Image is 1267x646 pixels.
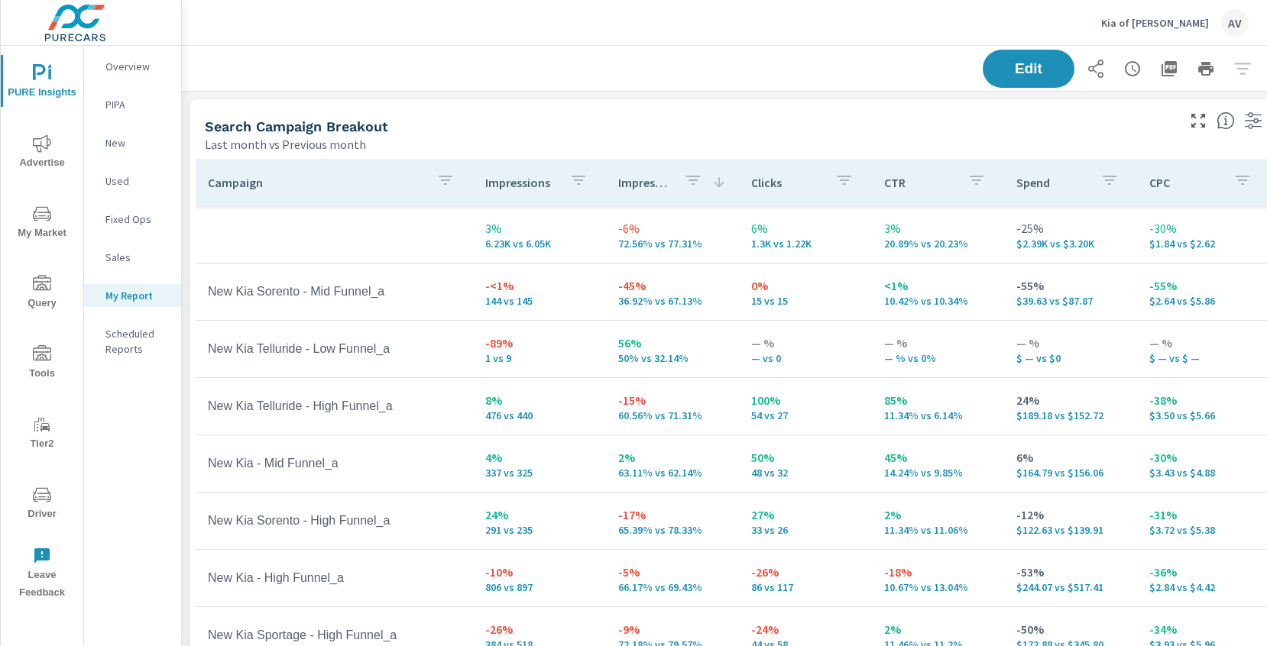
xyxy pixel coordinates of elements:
p: My Report [105,288,169,303]
p: -24% [751,620,860,638]
p: 144 vs 145 [485,295,594,307]
p: -5% [618,563,727,581]
p: — % vs 0% [884,352,993,364]
p: -53% [1016,563,1125,581]
p: — vs 0 [751,352,860,364]
p: 36.92% vs 67.13% [618,295,727,307]
p: -36% [1149,563,1258,581]
p: -18% [884,563,993,581]
p: 337 vs 325 [485,467,594,479]
p: 60.56% vs 71.31% [618,409,727,422]
p: $ — vs $ — [1149,352,1258,364]
p: 3% [884,219,993,237]
td: New Kia - High Funnel_a [196,559,473,597]
p: 6% [751,219,860,237]
p: 3% [485,219,594,237]
p: -89% [485,334,594,352]
p: <1% [884,276,993,295]
p: Last month vs Previous month [205,135,366,153]
span: PURE Insights [5,64,79,102]
p: 10.67% vs 13.04% [884,581,993,593]
span: Edit [998,62,1059,76]
button: "Export Report to PDF" [1154,53,1184,84]
td: New Kia Sorento - Mid Funnel_a [196,273,473,311]
button: Share Report [1081,53,1111,84]
p: 2% [884,620,993,638]
span: Leave Feedback [5,547,79,602]
p: 11.34% vs 11.06% [884,524,993,536]
p: Clicks [751,175,823,190]
td: New Kia - Mid Funnel_a [196,444,473,483]
div: Used [84,170,181,192]
p: $2.64 vs $5.86 [1149,295,1258,307]
p: -45% [618,276,727,295]
p: $1.84 vs $2.62 [1149,237,1258,250]
p: Fixed Ops [105,212,169,227]
p: 66.17% vs 69.43% [618,581,727,593]
p: -26% [751,563,860,581]
p: Scheduled Reports [105,326,169,357]
p: 8% [485,391,594,409]
button: Edit [983,50,1074,88]
p: 4% [485,448,594,467]
p: 11.34% vs 6.14% [884,409,993,422]
p: 476 vs 440 [485,409,594,422]
p: -<1% [485,276,594,295]
div: AV [1221,9,1249,37]
div: My Report [84,284,181,307]
div: Scheduled Reports [84,322,181,360]
p: 10.42% vs 10.34% [884,295,993,307]
p: — % [751,334,860,352]
p: $164.79 vs $156.06 [1016,467,1125,479]
p: 1 vs 9 [485,352,594,364]
p: -38% [1149,391,1258,409]
p: 56% [618,334,727,352]
p: $3.43 vs $4.88 [1149,467,1258,479]
span: Driver [5,486,79,523]
p: 1.3K vs 1.22K [751,237,860,250]
p: 2% [884,505,993,524]
p: Impressions [485,175,557,190]
p: 50% vs 32.14% [618,352,727,364]
p: 24% [485,505,594,524]
div: nav menu [1,46,83,608]
button: Make Fullscreen [1186,108,1210,133]
td: New Kia Sorento - High Funnel_a [196,502,473,540]
p: -12% [1016,505,1125,524]
p: 20.89% vs 20.23% [884,237,993,250]
p: -15% [618,391,727,409]
p: 72.56% vs 77.31% [618,237,727,250]
td: New Kia Telluride - High Funnel_a [196,387,473,425]
p: Spend [1016,175,1088,190]
p: 6.23K vs 6.05K [485,237,594,250]
p: CPC [1149,175,1221,190]
p: $3.72 vs $5.38 [1149,524,1258,536]
p: $122.63 vs $139.91 [1016,524,1125,536]
p: -55% [1149,276,1258,295]
p: — % [1016,334,1125,352]
p: -17% [618,505,727,524]
p: Overview [105,59,169,74]
p: -25% [1016,219,1125,237]
p: Used [105,173,169,189]
p: CTR [884,175,956,190]
p: 63.11% vs 62.14% [618,467,727,479]
p: — % [1149,334,1258,352]
p: -26% [485,620,594,638]
p: -34% [1149,620,1258,638]
p: -6% [618,219,727,237]
p: -31% [1149,505,1258,524]
p: 65.39% vs 78.33% [618,524,727,536]
p: 6% [1016,448,1125,467]
p: 85% [884,391,993,409]
p: New [105,135,169,150]
p: 86 vs 117 [751,581,860,593]
p: 0% [751,276,860,295]
p: -30% [1149,448,1258,467]
span: Advertise [5,134,79,172]
div: New [84,131,181,154]
p: 50% [751,448,860,467]
p: Campaign [208,175,424,190]
p: $2,388.63 vs $3,202.54 [1016,237,1125,250]
p: Kia of [PERSON_NAME] [1101,16,1209,30]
